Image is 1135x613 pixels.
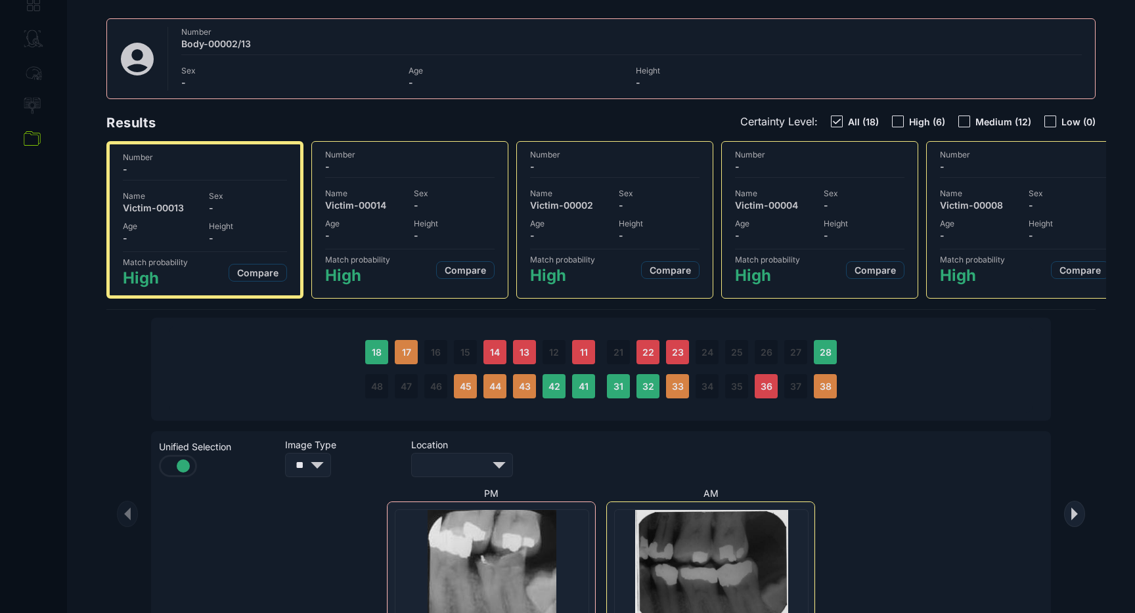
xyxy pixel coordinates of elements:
span: PM [484,488,499,499]
span: 35 [731,381,743,392]
span: 47 [401,381,412,392]
span: Number [181,27,1082,37]
span: 25 [731,347,743,358]
span: 32 [642,381,654,392]
span: Victim-00002 [530,200,611,211]
span: Height [209,221,287,231]
span: - [619,200,700,211]
span: 41 [579,381,589,392]
span: Compare [237,267,278,278]
span: Victim-00004 [735,200,816,211]
span: 24 [701,347,713,358]
button: Compare [641,261,700,279]
span: 31 [613,381,623,392]
span: 15 [460,347,470,358]
span: Match probability [123,257,188,267]
span: 14 [490,347,500,358]
span: Age [530,219,611,228]
span: Age [123,221,201,231]
span: 21 [613,347,623,358]
button: Compare [229,264,287,282]
span: Age [940,219,1021,228]
span: Number [940,150,1109,159]
span: Number [530,150,700,159]
span: 45 [460,381,472,392]
span: Name [123,191,201,201]
span: - [735,161,904,172]
span: - [530,161,700,172]
span: Victim-00008 [940,200,1021,211]
span: Height [636,66,855,75]
span: - [414,230,495,241]
span: High [530,266,595,285]
span: - [940,161,1109,172]
span: Certainty Level: [740,115,818,128]
span: - [209,202,287,213]
span: Victim-00013 [123,202,201,213]
span: - [209,232,287,243]
span: 18 [372,347,382,358]
span: High (6) [909,116,945,127]
span: High [325,266,390,285]
span: Sex [1029,188,1109,198]
span: Compare [650,264,691,276]
span: - [123,232,201,243]
span: - [414,200,495,211]
span: All (18) [848,116,879,127]
span: - [735,230,816,241]
span: 37 [790,381,801,392]
span: Match probability [530,255,595,264]
span: Compare [1059,264,1101,276]
span: 48 [371,381,383,392]
span: - [1029,230,1109,241]
span: Height [824,219,904,228]
span: 16 [431,347,441,358]
span: Height [414,219,495,228]
span: - [325,161,495,172]
span: 42 [548,381,560,392]
span: 28 [820,347,832,358]
span: - [940,230,1021,241]
span: Sex [181,66,401,75]
span: - [1029,200,1109,211]
span: - [123,163,287,175]
span: Body-00002/13 [181,38,1082,49]
span: AM [703,488,719,499]
span: 43 [519,381,531,392]
span: - [636,77,855,88]
img: svg%3e [118,39,157,79]
span: Location [411,439,529,450]
span: Compare [445,264,486,276]
button: Compare [436,261,495,279]
button: Compare [846,261,904,279]
span: Name [530,188,611,198]
button: Compare [1051,261,1109,279]
span: Sex [824,188,904,198]
span: 38 [820,381,832,392]
span: Name [735,188,816,198]
span: 46 [430,381,442,392]
span: - [619,230,700,241]
span: - [325,230,406,241]
span: Age [325,219,406,228]
span: Unified Selection [159,441,277,452]
span: 17 [402,347,411,358]
span: Victim-00014 [325,200,406,211]
span: Match probability [325,255,390,264]
span: Compare [855,264,896,276]
span: 22 [642,347,654,358]
span: Number [123,152,287,162]
span: Age [409,66,628,75]
span: 27 [790,347,801,358]
span: 23 [672,347,684,358]
span: 34 [701,381,713,392]
span: 12 [549,347,559,358]
span: 26 [761,347,772,358]
span: Name [940,188,1021,198]
span: - [409,77,628,88]
span: Number [735,150,904,159]
span: Number [325,150,495,159]
span: Low (0) [1061,116,1096,127]
span: - [824,230,904,241]
span: 36 [761,381,772,392]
